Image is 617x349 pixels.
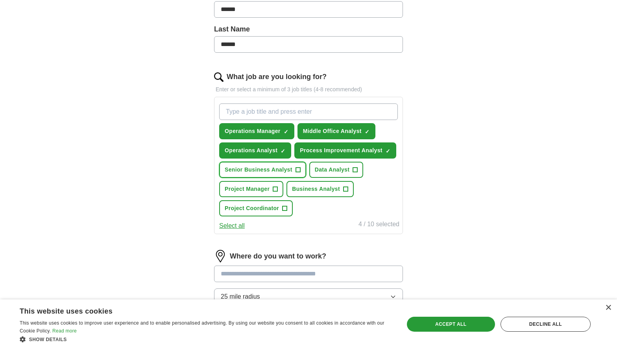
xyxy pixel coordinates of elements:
label: Where do you want to work? [230,251,326,262]
span: ✓ [284,129,288,135]
div: Close [605,305,611,311]
button: Operations Manager✓ [219,123,294,139]
button: Data Analyst [309,162,364,178]
button: Middle Office Analyst✓ [297,123,375,139]
img: search.png [214,72,224,82]
span: Middle Office Analyst [303,127,362,135]
button: Operations Analyst✓ [219,142,291,159]
input: Type a job title and press enter [219,103,398,120]
span: Operations Manager [225,127,281,135]
span: Project Manager [225,185,270,193]
a: Read more, opens a new window [52,328,77,334]
button: Business Analyst [286,181,354,197]
button: Senior Business Analyst [219,162,306,178]
span: Show details [29,337,67,342]
span: ✓ [365,129,369,135]
div: Show details [20,335,393,343]
span: This website uses cookies to improve user experience and to enable personalised advertising. By u... [20,320,384,334]
div: Accept all [407,317,495,332]
span: 25 mile radius [221,292,260,301]
button: Project Coordinator [219,200,293,216]
span: ✓ [386,148,390,154]
span: Business Analyst [292,185,340,193]
span: Operations Analyst [225,146,277,155]
button: 25 mile radius [214,288,403,305]
span: Data Analyst [315,166,350,174]
button: Select all [219,221,245,231]
span: ✓ [281,148,285,154]
label: What job are you looking for? [227,72,327,82]
div: This website uses cookies [20,304,373,316]
div: Decline all [501,317,591,332]
p: Enter or select a minimum of 3 job titles (4-8 recommended) [214,85,403,94]
img: location.png [214,250,227,262]
button: Process Improvement Analyst✓ [294,142,396,159]
span: Senior Business Analyst [225,166,292,174]
div: 4 / 10 selected [358,220,399,231]
span: Process Improvement Analyst [300,146,382,155]
button: Project Manager [219,181,283,197]
label: Last Name [214,24,403,35]
span: Project Coordinator [225,204,279,212]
